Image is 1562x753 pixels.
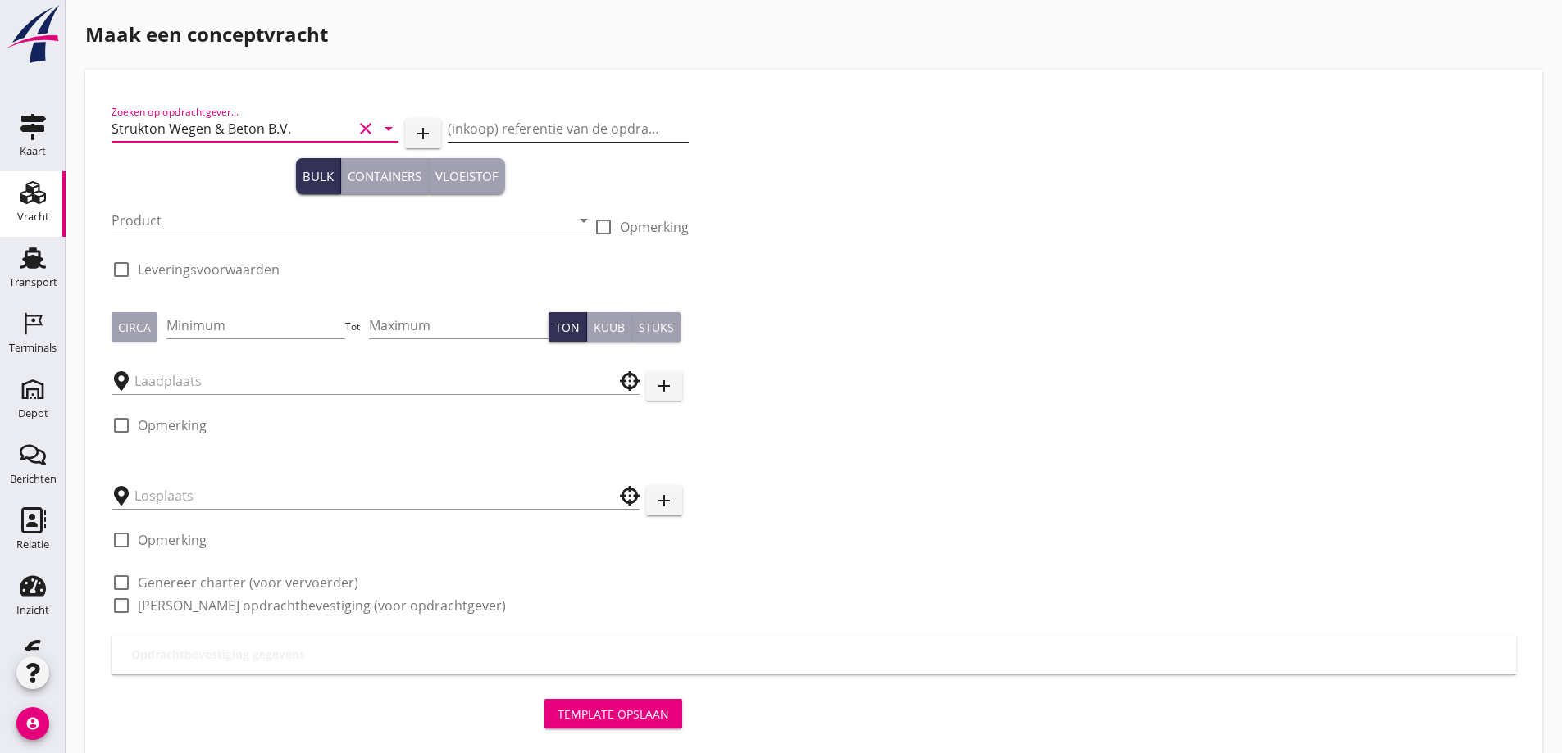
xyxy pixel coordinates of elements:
[654,376,674,396] i: add
[413,124,433,143] i: add
[138,597,506,614] label: [PERSON_NAME] opdrachtbevestiging (voor opdrachtgever)
[138,261,280,278] label: Leveringsvoorwaarden
[112,116,353,142] input: Zoeken op opdrachtgever...
[341,158,429,194] button: Containers
[138,574,358,591] label: Genereer charter (voor vervoerder)
[379,119,398,138] i: arrow_drop_down
[134,483,594,509] input: Losplaats
[9,277,57,288] div: Transport
[112,312,157,342] button: Circa
[435,167,499,186] div: Vloeistof
[3,4,62,65] img: logo-small.a267ee39.svg
[369,312,549,338] input: Maximum
[303,167,334,186] div: Bulk
[448,116,689,142] input: (inkoop) referentie van de opdrachtgever
[112,207,571,234] input: Product
[639,319,674,336] div: Stuks
[16,539,49,550] div: Relatie
[166,312,346,338] input: Minimum
[558,705,669,723] div: Template opslaan
[356,119,376,138] i: clear
[138,532,207,548] label: Opmerking
[9,342,57,353] div: Terminals
[348,167,421,186] div: Containers
[10,474,57,484] div: Berichten
[429,158,505,194] button: Vloeistof
[555,319,580,336] div: Ton
[16,707,49,740] i: account_circle
[138,417,207,433] label: Opmerking
[574,211,594,230] i: arrow_drop_down
[17,211,49,222] div: Vracht
[587,312,632,342] button: Kuub
[632,312,681,342] button: Stuks
[16,605,49,615] div: Inzicht
[118,319,151,336] div: Circa
[296,158,341,194] button: Bulk
[620,219,689,235] label: Opmerking
[345,320,369,334] div: Tot
[20,146,46,156] div: Kaart
[134,368,594,394] input: Laadplaats
[544,699,682,728] button: Template opslaan
[654,491,674,510] i: add
[549,312,587,342] button: Ton
[85,20,1542,49] h1: Maak een conceptvracht
[18,408,48,419] div: Depot
[594,319,625,336] div: Kuub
